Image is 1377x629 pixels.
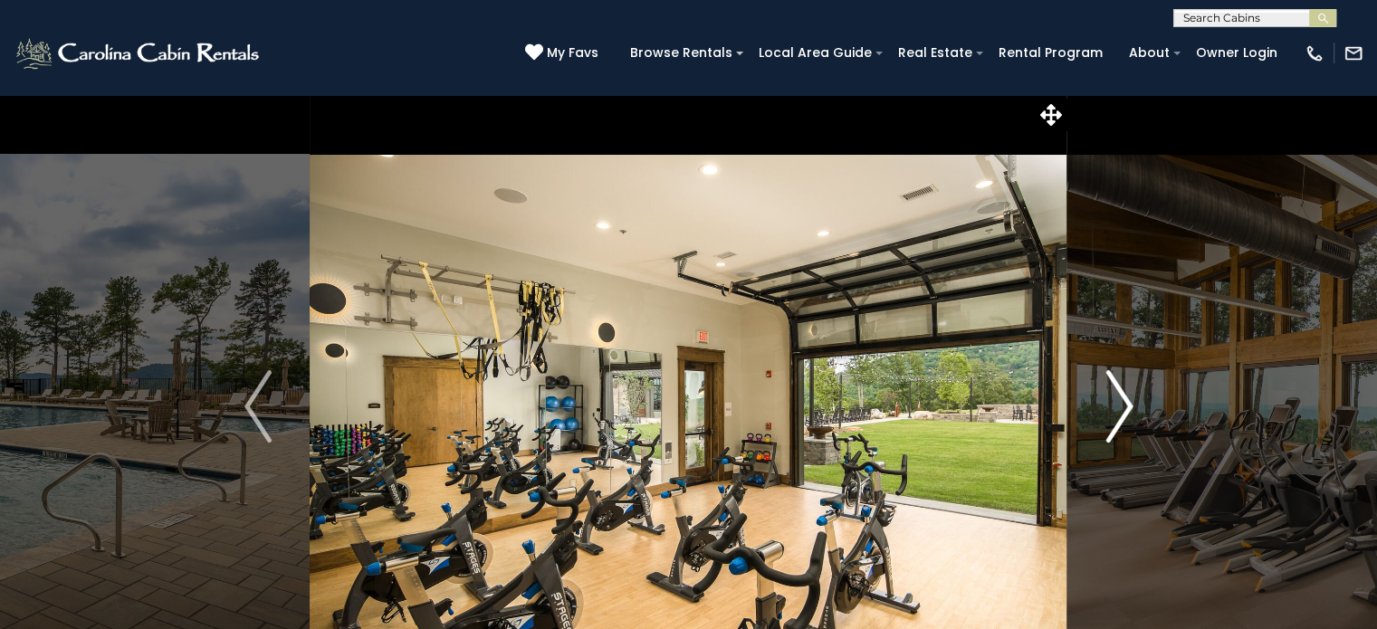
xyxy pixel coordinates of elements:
[1187,39,1286,67] a: Owner Login
[621,39,741,67] a: Browse Rentals
[889,39,981,67] a: Real Estate
[750,39,881,67] a: Local Area Guide
[1105,370,1133,443] img: arrow
[1120,39,1179,67] a: About
[1344,43,1363,63] img: mail-regular-white.png
[990,39,1112,67] a: Rental Program
[525,43,603,63] a: My Favs
[547,43,598,62] span: My Favs
[1305,43,1324,63] img: phone-regular-white.png
[244,370,272,443] img: arrow
[14,35,264,71] img: White-1-2.png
